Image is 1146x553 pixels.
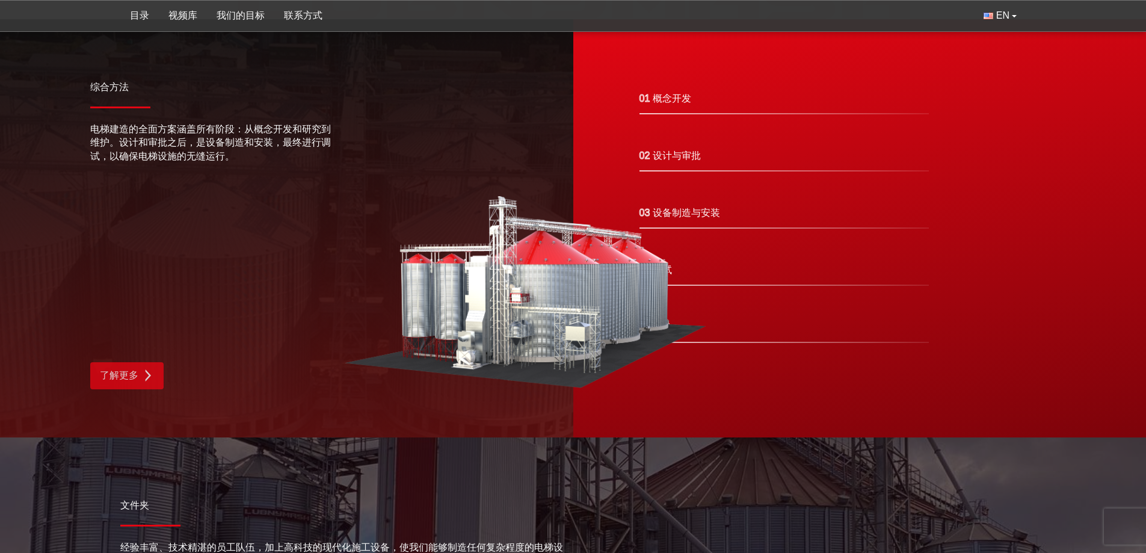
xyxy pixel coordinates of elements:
font: 电梯建造的全面方案涵盖所有阶段：从概念开发和研究到维护。设计和审批之后，是设备制造和安装，最终进行调试，以确保电梯设施的无缝运行。 [90,124,331,161]
font: 联系方式 [284,10,322,20]
a: 我们的目标 [207,4,274,27]
img: 英语 [984,13,993,19]
font: 01 [639,93,650,103]
font: 了解更多 [100,370,138,380]
a: 目录 [120,4,159,27]
font: 设计与审批 [653,150,701,161]
font: 我们的目标 [217,10,265,20]
font: 综合方法 [90,82,129,92]
font: 目录 [130,10,149,20]
img: 箭头图标 [142,369,154,382]
font: 视频库 [168,10,197,20]
font: EN [996,10,1009,20]
font: 文件夹 [120,500,149,510]
font: 概念开发 [653,93,691,103]
a: 联系方式 [274,4,332,27]
button: EN [974,4,1026,27]
img: 综合方法 [345,196,706,389]
font: 02 [639,150,650,161]
a: 视频库 [159,4,207,27]
a: 了解更多 [90,362,164,389]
